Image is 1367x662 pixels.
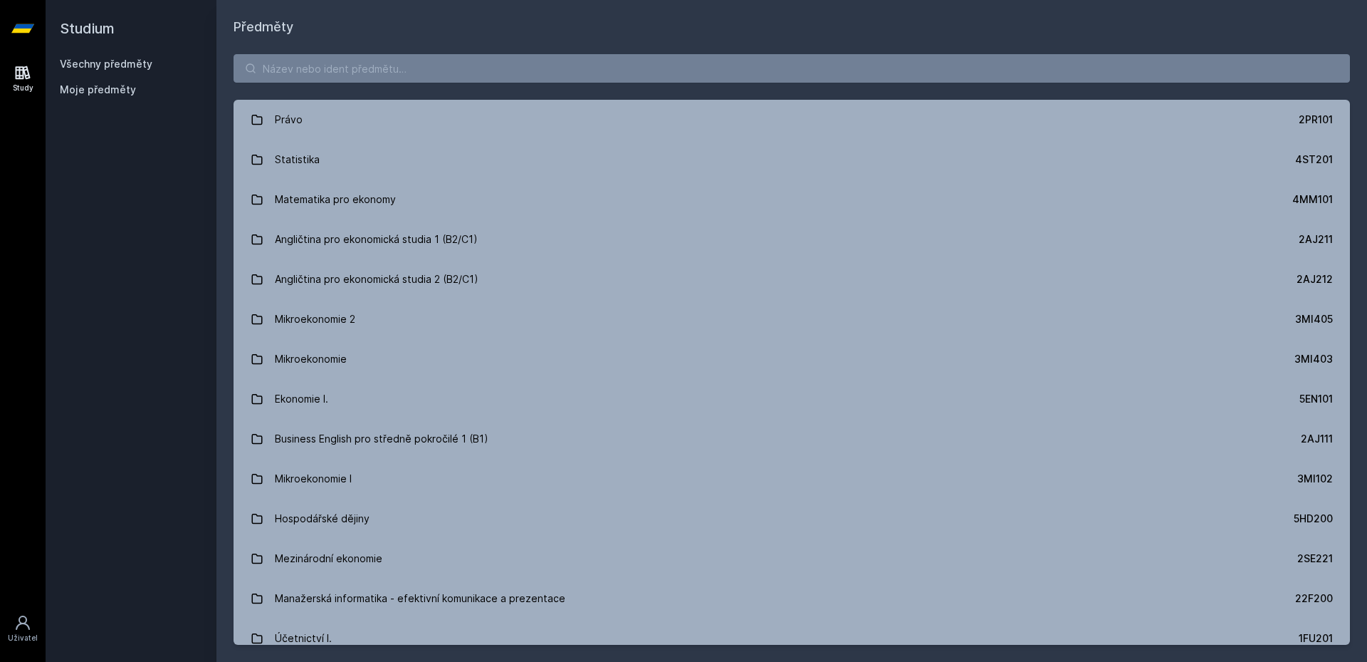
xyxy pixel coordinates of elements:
[1295,591,1333,606] div: 22F200
[234,219,1350,259] a: Angličtina pro ekonomická studia 1 (B2/C1) 2AJ211
[1294,512,1333,526] div: 5HD200
[275,345,347,373] div: Mikroekonomie
[234,54,1350,83] input: Název nebo ident předmětu…
[234,579,1350,619] a: Manažerská informatika - efektivní komunikace a prezentace 22F200
[234,339,1350,379] a: Mikroekonomie 3MI403
[1295,312,1333,326] div: 3MI405
[1294,352,1333,366] div: 3MI403
[234,539,1350,579] a: Mezinárodní ekonomie 2SE221
[234,299,1350,339] a: Mikroekonomie 2 3MI405
[1299,232,1333,247] div: 2AJ211
[234,259,1350,299] a: Angličtina pro ekonomická studia 2 (B2/C1) 2AJ212
[275,305,355,333] div: Mikroekonomie 2
[3,57,43,100] a: Study
[234,499,1350,539] a: Hospodářské dějiny 5HD200
[1299,392,1333,406] div: 5EN101
[275,425,488,453] div: Business English pro středně pokročilé 1 (B1)
[234,419,1350,459] a: Business English pro středně pokročilé 1 (B1) 2AJ111
[275,465,352,493] div: Mikroekonomie I
[234,17,1350,37] h1: Předměty
[275,385,328,413] div: Ekonomie I.
[275,225,478,254] div: Angličtina pro ekonomická studia 1 (B2/C1)
[60,83,136,97] span: Moje předměty
[234,140,1350,180] a: Statistika 4ST201
[275,624,332,653] div: Účetnictví I.
[3,607,43,651] a: Uživatel
[234,459,1350,499] a: Mikroekonomie I 3MI102
[275,544,382,573] div: Mezinárodní ekonomie
[275,584,565,613] div: Manažerská informatika - efektivní komunikace a prezentace
[8,633,38,643] div: Uživatel
[1295,152,1333,167] div: 4ST201
[275,265,478,294] div: Angličtina pro ekonomická studia 2 (B2/C1)
[1301,432,1333,446] div: 2AJ111
[275,505,370,533] div: Hospodářské dějiny
[1297,272,1333,286] div: 2AJ212
[234,100,1350,140] a: Právo 2PR101
[234,619,1350,658] a: Účetnictví I. 1FU201
[1297,552,1333,566] div: 2SE221
[1299,113,1333,127] div: 2PR101
[1292,192,1333,207] div: 4MM101
[1297,472,1333,486] div: 3MI102
[275,145,320,174] div: Statistika
[275,185,396,214] div: Matematika pro ekonomy
[234,180,1350,219] a: Matematika pro ekonomy 4MM101
[1299,631,1333,646] div: 1FU201
[234,379,1350,419] a: Ekonomie I. 5EN101
[60,58,152,70] a: Všechny předměty
[13,83,33,93] div: Study
[275,105,303,134] div: Právo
